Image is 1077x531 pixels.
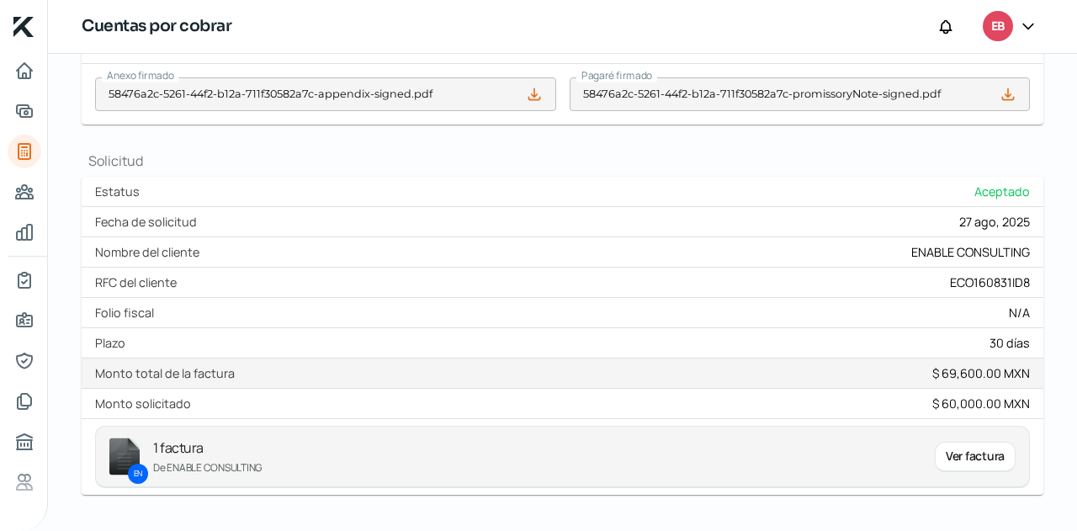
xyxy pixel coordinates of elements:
[95,396,198,412] label: Monto solicitado
[8,385,41,418] a: Documentos
[974,183,1030,199] span: Aceptado
[935,442,1016,472] div: Ver factura
[95,183,146,199] label: Estatus
[95,214,204,230] label: Fecha de solicitud
[8,135,41,168] a: Tus créditos
[134,467,142,481] p: EN
[991,17,1005,37] span: EB
[959,214,1030,230] div: 27 ago, 2025
[95,305,161,321] label: Folio fiscal
[82,151,1043,170] h1: Solicitud
[8,94,41,128] a: Adelantar facturas
[153,437,921,459] p: 1 factura
[8,215,41,249] a: Mis finanzas
[8,425,41,459] a: Buró de crédito
[911,244,1030,260] div: ENABLE CONSULTING
[989,335,1030,351] div: 30 días
[8,304,41,337] a: Información general
[82,14,231,39] h1: Cuentas por cobrar
[95,274,183,290] label: RFC del cliente
[581,68,652,82] span: Pagaré firmado
[8,344,41,378] a: Representantes
[8,263,41,297] a: Mi contrato
[932,365,1030,381] div: $ 69,600.00 MXN
[153,459,921,476] p: De ENABLE CONSULTING
[95,365,241,381] label: Monto total de la factura
[932,396,1030,412] div: $ 60,000.00 MXN
[95,335,132,351] label: Plazo
[95,244,206,260] label: Nombre del cliente
[8,465,41,499] a: Referencias
[950,274,1030,290] div: ECO160831ID8
[1009,305,1030,321] div: N/A
[8,175,41,209] a: Pago a proveedores
[107,68,174,82] span: Anexo firmado
[109,438,140,475] img: invoice-icon
[8,54,41,88] a: Inicio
